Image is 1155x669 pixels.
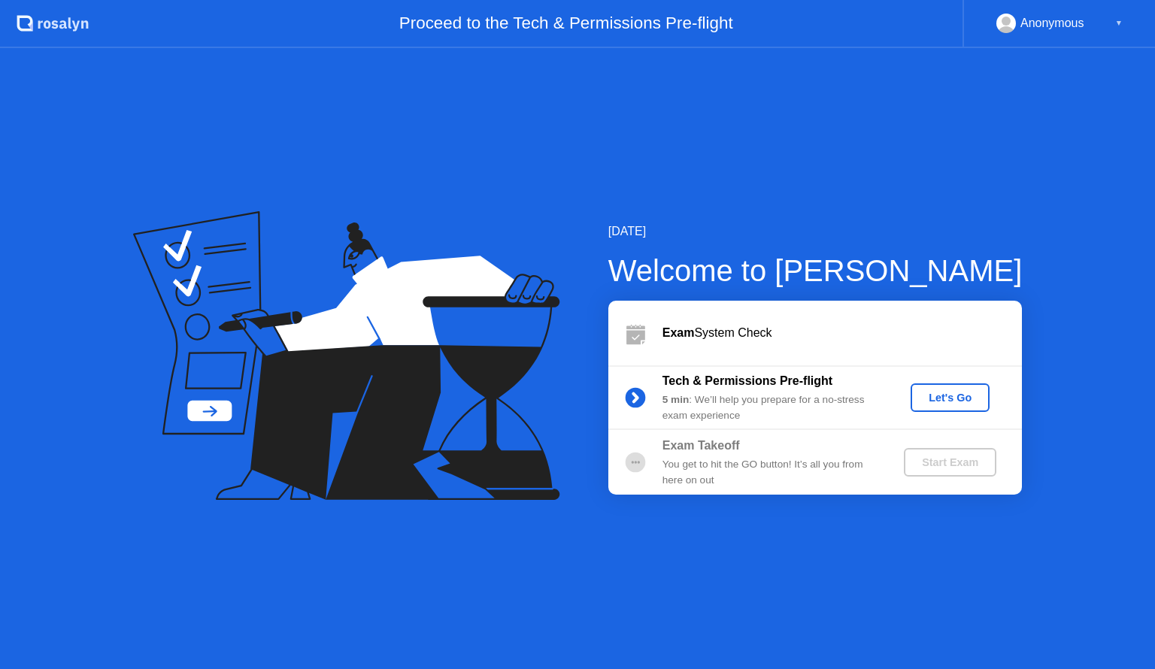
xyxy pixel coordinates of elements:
div: : We’ll help you prepare for a no-stress exam experience [662,392,879,423]
b: Exam [662,326,695,339]
div: [DATE] [608,222,1023,241]
div: Welcome to [PERSON_NAME] [608,248,1023,293]
div: ▼ [1115,14,1123,33]
b: Tech & Permissions Pre-flight [662,374,832,387]
div: You get to hit the GO button! It’s all you from here on out [662,457,879,488]
div: System Check [662,324,1022,342]
b: 5 min [662,394,690,405]
button: Let's Go [911,383,990,412]
div: Start Exam [910,456,990,468]
div: Anonymous [1020,14,1084,33]
b: Exam Takeoff [662,439,740,452]
button: Start Exam [904,448,996,477]
div: Let's Go [917,392,984,404]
